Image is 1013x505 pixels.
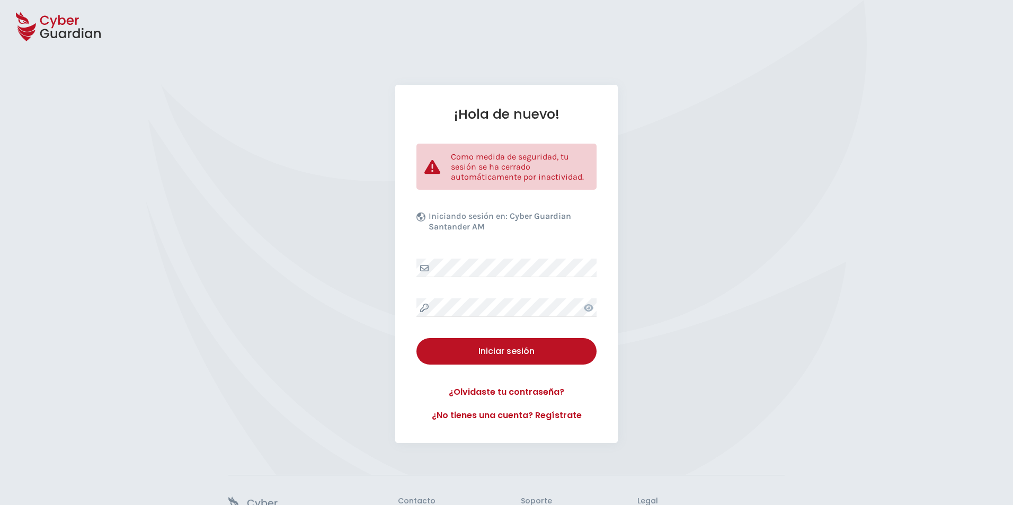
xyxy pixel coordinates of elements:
[416,338,597,365] button: Iniciar sesión
[416,106,597,122] h1: ¡Hola de nuevo!
[429,211,594,237] p: Iniciando sesión en:
[424,345,589,358] div: Iniciar sesión
[416,409,597,422] a: ¿No tienes una cuenta? Regístrate
[416,386,597,398] a: ¿Olvidaste tu contraseña?
[429,211,571,232] b: Cyber Guardian Santander AM
[451,152,589,182] p: Como medida de seguridad, tu sesión se ha cerrado automáticamente por inactividad.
